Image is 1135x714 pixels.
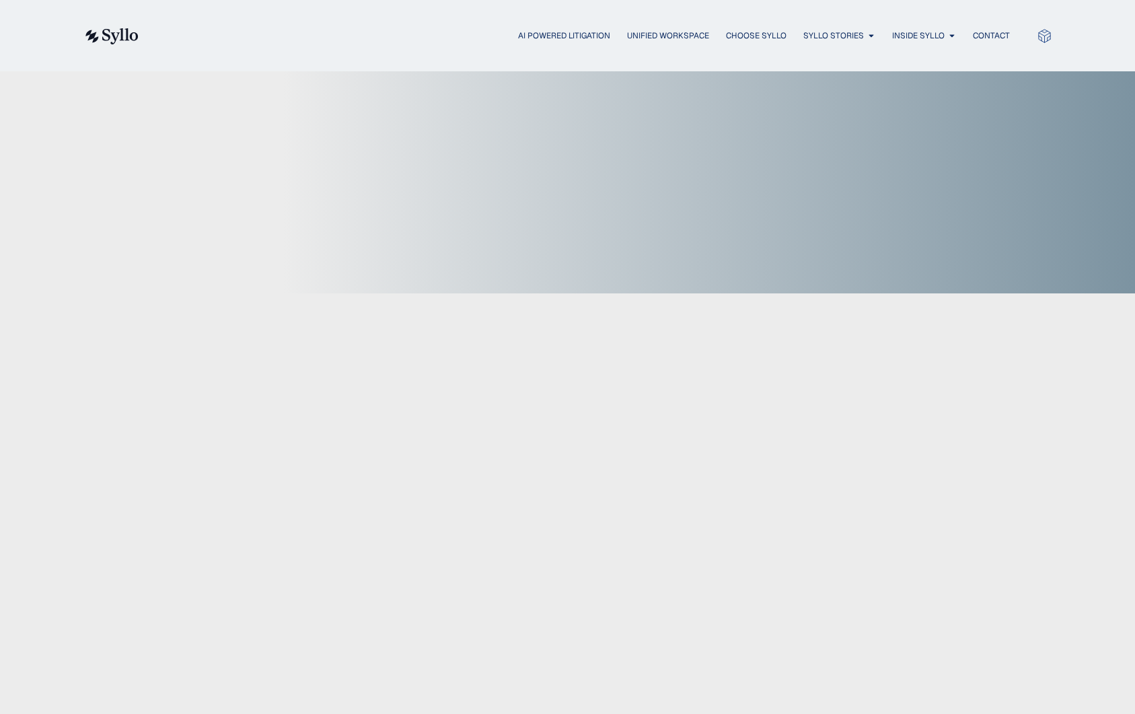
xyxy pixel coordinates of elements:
[892,30,945,42] a: Inside Syllo
[726,30,786,42] a: Choose Syllo
[803,30,864,42] a: Syllo Stories
[166,30,1010,42] nav: Menu
[973,30,1010,42] a: Contact
[518,30,610,42] a: AI Powered Litigation
[627,30,709,42] a: Unified Workspace
[83,28,139,44] img: syllo
[166,30,1010,42] div: Menu Toggle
